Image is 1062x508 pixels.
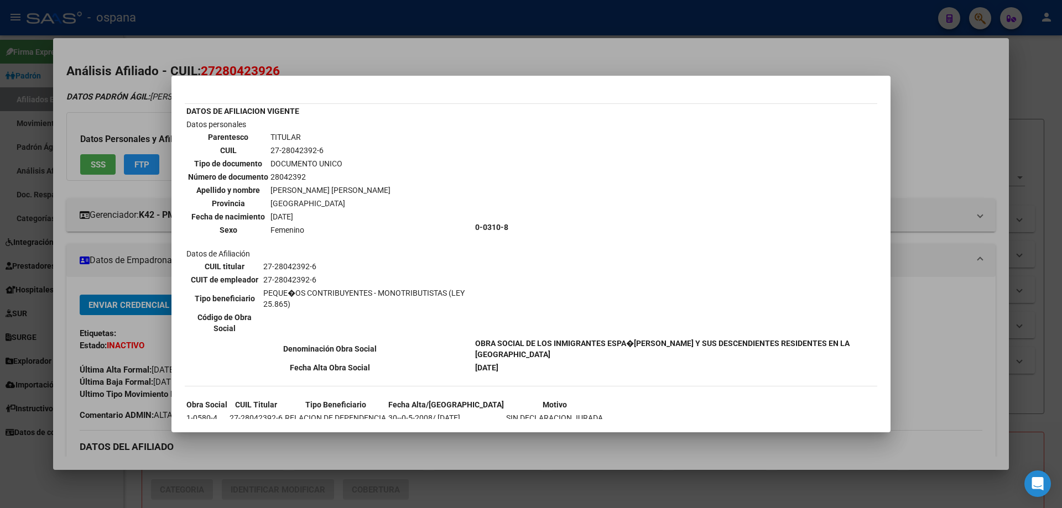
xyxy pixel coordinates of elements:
th: Obra Social [186,399,228,411]
td: SIN DECLARACION JURADA [506,412,603,424]
td: TITULAR [270,131,391,143]
td: DOCUMENTO UNICO [270,158,391,170]
th: Tipo beneficiario [188,287,262,310]
b: OBRA SOCIAL DE LOS INMIGRANTES ESPA�[PERSON_NAME] Y SUS DESCENDIENTES RESIDENTES EN LA [GEOGRAPHI... [475,339,850,359]
th: CUIL Titular [229,399,283,411]
th: Tipo de documento [188,158,269,170]
td: 27-28042392-6 [229,412,283,424]
th: Fecha Alta/[GEOGRAPHIC_DATA] [388,399,504,411]
th: Fecha Alta Obra Social [186,362,473,374]
th: Motivo [506,399,603,411]
td: 27-28042392-6 [263,260,472,273]
div: Open Intercom Messenger [1024,470,1051,497]
th: CUIL [188,144,269,156]
th: Apellido y nombre [188,184,269,196]
th: Parentesco [188,131,269,143]
td: [DATE] [270,211,391,223]
th: Provincia [188,197,269,210]
b: [DATE] [475,363,498,372]
td: RELACION DE DEPENDENCIA [284,412,387,424]
th: Sexo [188,224,269,236]
th: Fecha de nacimiento [188,211,269,223]
td: 27-28042392-6 [270,144,391,156]
td: 28042392 [270,171,391,183]
td: 30--0-5-2008/ [DATE] [388,412,504,424]
b: 0-0310-8 [475,223,508,232]
th: CUIT de empleador [188,274,262,286]
th: Número de documento [188,171,269,183]
b: DATOS DE AFILIACION VIGENTE [186,107,299,116]
td: Femenino [270,224,391,236]
th: Código de Obra Social [188,311,262,334]
td: Datos personales Datos de Afiliación [186,118,473,336]
th: CUIL titular [188,260,262,273]
td: [GEOGRAPHIC_DATA] [270,197,391,210]
td: [PERSON_NAME] [PERSON_NAME] [270,184,391,196]
th: Tipo Beneficiario [284,399,387,411]
td: PEQUE�OS CONTRIBUYENTES - MONOTRIBUTISTAS (LEY 25.865) [263,287,472,310]
th: Denominación Obra Social [186,337,473,360]
td: 1-0580-4 [186,412,228,424]
td: 27-28042392-6 [263,274,472,286]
